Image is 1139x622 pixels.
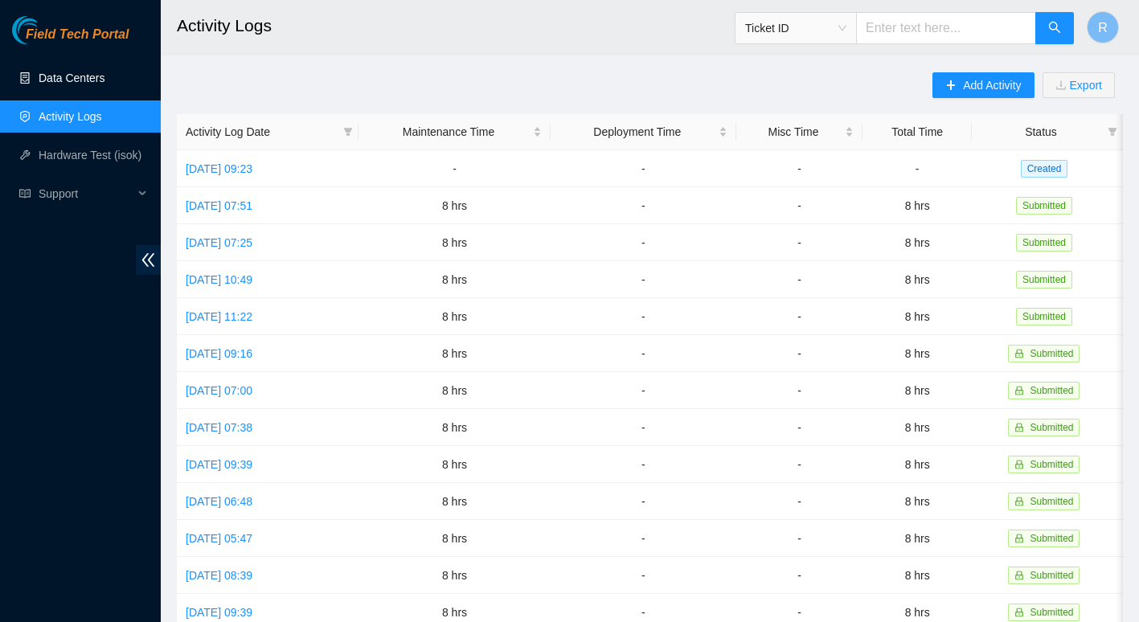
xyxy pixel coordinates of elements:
[862,224,972,261] td: 8 hrs
[358,224,551,261] td: 8 hrs
[1030,348,1073,359] span: Submitted
[358,298,551,335] td: 8 hrs
[39,178,133,210] span: Support
[358,372,551,409] td: 8 hrs
[1014,571,1024,580] span: lock
[862,114,972,150] th: Total Time
[862,409,972,446] td: 8 hrs
[186,123,337,141] span: Activity Log Date
[39,149,141,162] a: Hardware Test (isok)
[551,409,735,446] td: -
[862,187,972,224] td: 8 hrs
[1030,496,1073,507] span: Submitted
[551,520,735,557] td: -
[186,162,252,175] a: [DATE] 09:23
[1021,160,1068,178] span: Created
[862,483,972,520] td: 8 hrs
[186,199,252,212] a: [DATE] 07:51
[1016,197,1072,215] span: Submitted
[1014,423,1024,432] span: lock
[1014,534,1024,543] span: lock
[39,72,104,84] a: Data Centers
[1016,234,1072,252] span: Submitted
[1014,386,1024,395] span: lock
[358,557,551,594] td: 8 hrs
[551,187,735,224] td: -
[862,372,972,409] td: 8 hrs
[358,261,551,298] td: 8 hrs
[1030,385,1073,396] span: Submitted
[551,372,735,409] td: -
[186,421,252,434] a: [DATE] 07:38
[1087,11,1119,43] button: R
[1016,308,1072,325] span: Submitted
[186,310,252,323] a: [DATE] 11:22
[551,446,735,483] td: -
[551,335,735,372] td: -
[1030,607,1073,618] span: Submitted
[862,298,972,335] td: 8 hrs
[736,187,863,224] td: -
[1030,459,1073,470] span: Submitted
[736,557,863,594] td: -
[736,372,863,409] td: -
[862,446,972,483] td: 8 hrs
[551,150,735,187] td: -
[186,458,252,471] a: [DATE] 09:39
[551,298,735,335] td: -
[856,12,1036,44] input: Enter text here...
[1048,21,1061,36] span: search
[19,188,31,199] span: read
[186,347,252,360] a: [DATE] 09:16
[358,520,551,557] td: 8 hrs
[1030,533,1073,544] span: Submitted
[736,409,863,446] td: -
[136,245,161,275] span: double-left
[932,72,1034,98] button: plusAdd Activity
[358,483,551,520] td: 8 hrs
[39,110,102,123] a: Activity Logs
[551,483,735,520] td: -
[186,532,252,545] a: [DATE] 05:47
[963,76,1021,94] span: Add Activity
[736,446,863,483] td: -
[186,495,252,508] a: [DATE] 06:48
[1035,12,1074,44] button: search
[736,150,863,187] td: -
[551,224,735,261] td: -
[1014,349,1024,358] span: lock
[1030,422,1073,433] span: Submitted
[358,446,551,483] td: 8 hrs
[736,520,863,557] td: -
[862,261,972,298] td: 8 hrs
[1030,570,1073,581] span: Submitted
[186,236,252,249] a: [DATE] 07:25
[358,150,551,187] td: -
[736,261,863,298] td: -
[736,298,863,335] td: -
[1014,608,1024,617] span: lock
[736,224,863,261] td: -
[26,27,129,43] span: Field Tech Portal
[186,606,252,619] a: [DATE] 09:39
[186,569,252,582] a: [DATE] 08:39
[358,187,551,224] td: 8 hrs
[186,273,252,286] a: [DATE] 10:49
[343,127,353,137] span: filter
[1014,497,1024,506] span: lock
[551,261,735,298] td: -
[340,120,356,144] span: filter
[1098,18,1108,38] span: R
[945,80,957,92] span: plus
[551,557,735,594] td: -
[1043,72,1115,98] button: downloadExport
[1108,127,1117,137] span: filter
[745,16,846,40] span: Ticket ID
[981,123,1101,141] span: Status
[1014,460,1024,469] span: lock
[736,335,863,372] td: -
[1016,271,1072,288] span: Submitted
[186,384,252,397] a: [DATE] 07:00
[862,520,972,557] td: 8 hrs
[862,150,972,187] td: -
